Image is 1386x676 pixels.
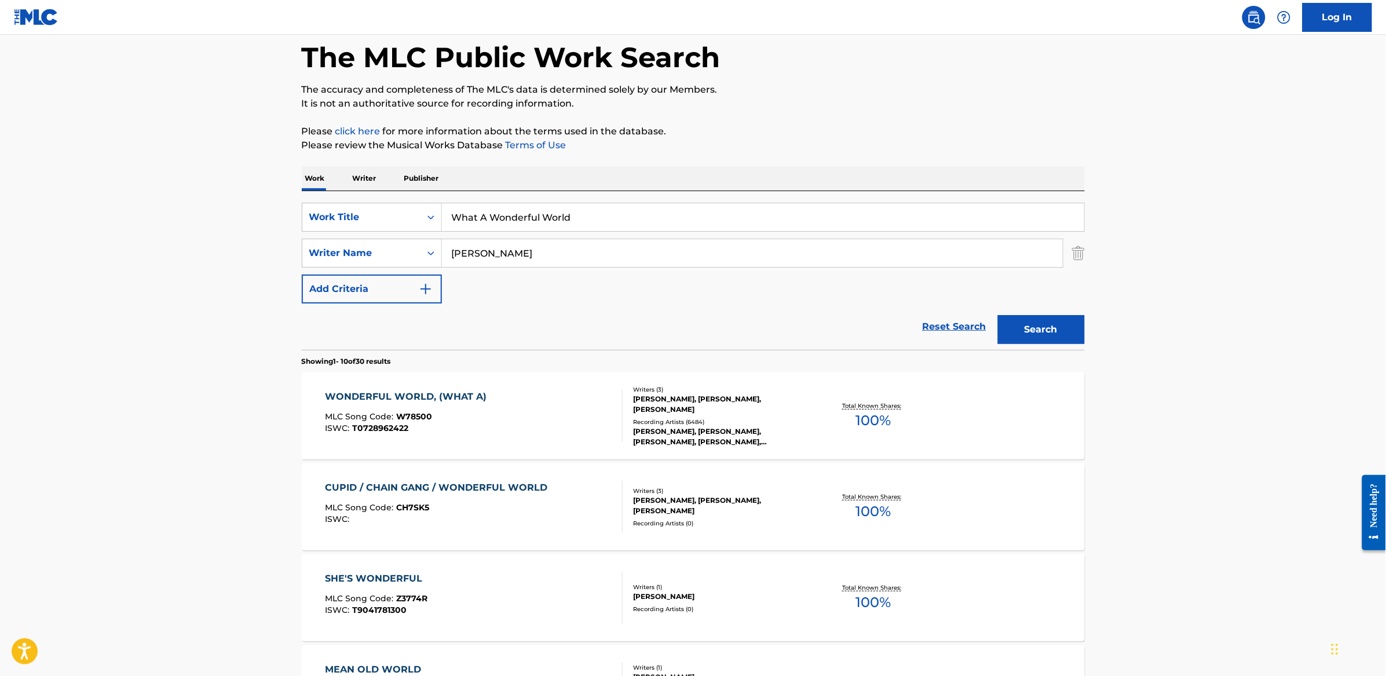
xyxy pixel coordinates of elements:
[396,593,427,604] span: Z3774R
[325,481,553,495] div: CUPID / CHAIN GANG / WONDERFUL WORLD
[998,315,1085,344] button: Search
[856,592,891,613] span: 100 %
[396,411,432,422] span: W78500
[634,591,809,602] div: [PERSON_NAME]
[302,275,442,304] button: Add Criteria
[302,40,721,75] h1: The MLC Public Work Search
[335,126,381,137] a: click here
[352,423,408,433] span: T0728962422
[634,663,809,672] div: Writers ( 1 )
[843,583,905,592] p: Total Known Shares:
[325,514,352,524] span: ISWC :
[634,385,809,394] div: Writers ( 3 )
[917,314,992,339] a: Reset Search
[401,166,443,191] p: Publisher
[349,166,380,191] p: Writer
[634,495,809,516] div: [PERSON_NAME], [PERSON_NAME], [PERSON_NAME]
[302,138,1085,152] p: Please review the Musical Works Database
[309,246,414,260] div: Writer Name
[302,125,1085,138] p: Please for more information about the terms used in the database.
[503,140,566,151] a: Terms of Use
[856,501,891,522] span: 100 %
[634,418,809,426] div: Recording Artists ( 6484 )
[352,605,407,615] span: T9041781300
[1072,239,1085,268] img: Delete Criterion
[302,372,1085,459] a: WONDERFUL WORLD, (WHAT A)MLC Song Code:W78500ISWC:T0728962422Writers (3)[PERSON_NAME], [PERSON_NA...
[634,519,809,528] div: Recording Artists ( 0 )
[1328,620,1386,676] iframe: Chat Widget
[634,605,809,613] div: Recording Artists ( 0 )
[396,502,429,513] span: CH7SK5
[1277,10,1291,24] img: help
[1247,10,1261,24] img: search
[1303,3,1372,32] a: Log In
[302,166,328,191] p: Work
[634,487,809,495] div: Writers ( 3 )
[634,426,809,447] div: [PERSON_NAME], [PERSON_NAME], [PERSON_NAME], [PERSON_NAME], [PERSON_NAME], [PERSON_NAME], [PERSON...
[856,410,891,431] span: 100 %
[302,97,1085,111] p: It is not an authoritative source for recording information.
[325,572,428,586] div: SHE'S WONDERFUL
[302,463,1085,550] a: CUPID / CHAIN GANG / WONDERFUL WORLDMLC Song Code:CH7SK5ISWC:Writers (3)[PERSON_NAME], [PERSON_NA...
[325,502,396,513] span: MLC Song Code :
[634,394,809,415] div: [PERSON_NAME], [PERSON_NAME], [PERSON_NAME]
[325,411,396,422] span: MLC Song Code :
[1272,6,1296,29] div: Help
[1242,6,1266,29] a: Public Search
[302,83,1085,97] p: The accuracy and completeness of The MLC's data is determined solely by our Members.
[325,605,352,615] span: ISWC :
[302,203,1085,350] form: Search Form
[1354,466,1386,559] iframe: Resource Center
[843,401,905,410] p: Total Known Shares:
[1332,632,1339,667] div: Drag
[419,282,433,296] img: 9d2ae6d4665cec9f34b9.svg
[309,210,414,224] div: Work Title
[325,390,492,404] div: WONDERFUL WORLD, (WHAT A)
[843,492,905,501] p: Total Known Shares:
[302,356,391,367] p: Showing 1 - 10 of 30 results
[302,554,1085,641] a: SHE'S WONDERFULMLC Song Code:Z3774RISWC:T9041781300Writers (1)[PERSON_NAME]Recording Artists (0)T...
[325,593,396,604] span: MLC Song Code :
[325,423,352,433] span: ISWC :
[634,583,809,591] div: Writers ( 1 )
[14,9,58,25] img: MLC Logo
